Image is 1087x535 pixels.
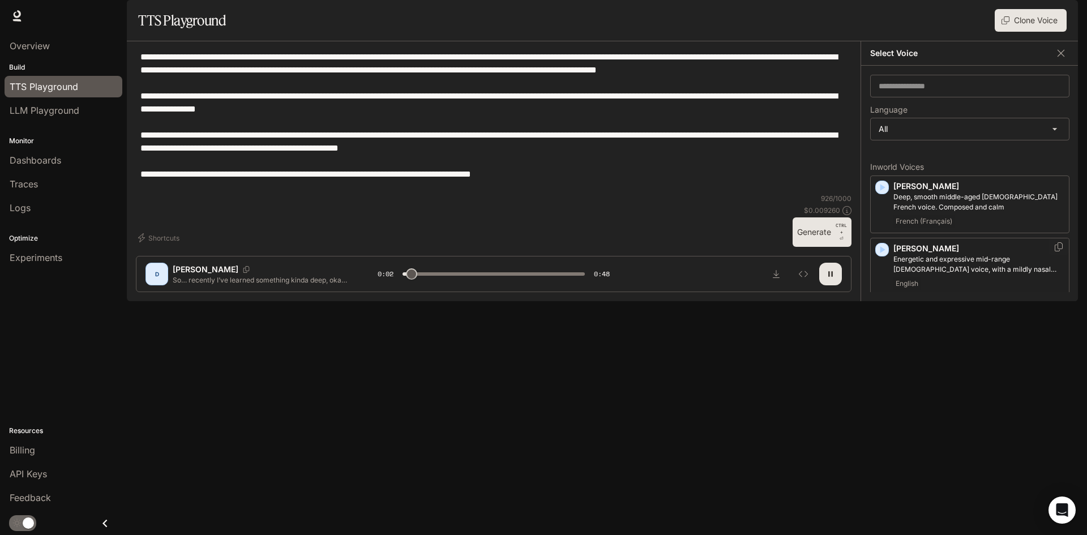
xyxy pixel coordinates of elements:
[793,217,851,247] button: GenerateCTRL +⏎
[792,263,815,285] button: Inspect
[836,222,847,236] p: CTRL +
[893,215,955,228] span: French (Français)
[138,9,226,32] h1: TTS Playground
[870,163,1069,171] p: Inworld Voices
[1049,497,1076,524] div: Open Intercom Messenger
[836,222,847,242] p: ⏎
[871,118,1069,140] div: All
[238,266,254,273] button: Copy Voice ID
[870,106,908,114] p: Language
[173,275,350,285] p: So… recently I’ve learned something kinda deep, okay? Being a Discord mod isn’t just a role — it’...
[1053,242,1064,251] button: Copy Voice ID
[893,243,1064,254] p: [PERSON_NAME]
[378,268,393,280] span: 0:02
[148,265,166,283] div: D
[893,192,1064,212] p: Deep, smooth middle-aged male French voice. Composed and calm
[893,254,1064,275] p: Energetic and expressive mid-range male voice, with a mildly nasal quality
[995,9,1067,32] button: Clone Voice
[765,263,788,285] button: Download audio
[893,181,1064,192] p: [PERSON_NAME]
[136,229,184,247] button: Shortcuts
[893,277,921,290] span: English
[173,264,238,275] p: [PERSON_NAME]
[594,268,610,280] span: 0:48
